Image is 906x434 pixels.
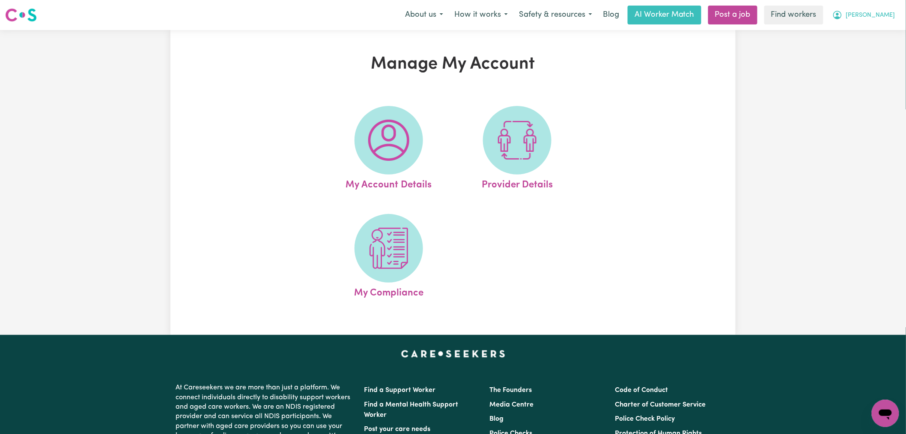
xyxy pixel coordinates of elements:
[354,283,423,301] span: My Compliance
[401,350,505,357] a: Careseekers home page
[708,6,757,24] a: Post a job
[399,6,449,24] button: About us
[327,106,450,193] a: My Account Details
[628,6,701,24] a: AI Worker Match
[449,6,513,24] button: How it works
[615,387,668,394] a: Code of Conduct
[615,401,706,408] a: Charter of Customer Service
[615,416,675,422] a: Police Check Policy
[846,11,895,20] span: [PERSON_NAME]
[327,214,450,301] a: My Compliance
[364,426,430,433] a: Post your care needs
[346,175,432,193] span: My Account Details
[456,106,579,193] a: Provider Details
[482,175,553,193] span: Provider Details
[5,5,37,25] a: Careseekers logo
[827,6,901,24] button: My Account
[5,7,37,23] img: Careseekers logo
[489,416,504,422] a: Blog
[364,387,435,394] a: Find a Support Worker
[764,6,823,24] a: Find workers
[513,6,598,24] button: Safety & resources
[872,400,899,427] iframe: Button to launch messaging window
[598,6,624,24] a: Blog
[270,54,636,75] h1: Manage My Account
[489,401,533,408] a: Media Centre
[364,401,458,419] a: Find a Mental Health Support Worker
[489,387,532,394] a: The Founders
